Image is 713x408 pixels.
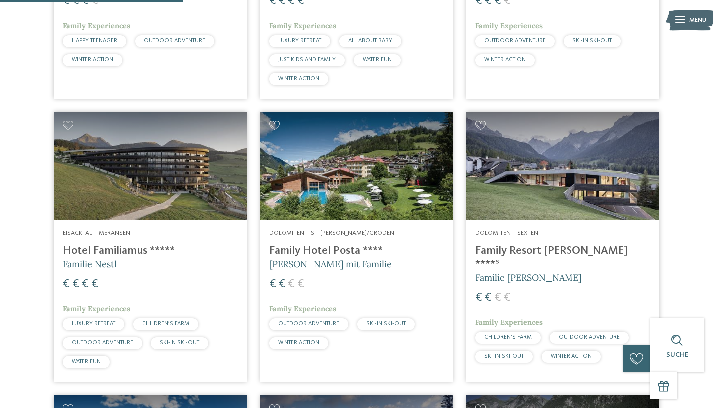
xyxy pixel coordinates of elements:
span: € [63,278,70,290]
span: € [485,292,492,304]
span: Family Experiences [475,318,543,327]
span: € [288,278,295,290]
span: € [91,278,98,290]
span: CHILDREN’S FARM [484,334,532,340]
span: Dolomiten – Sexten [475,230,538,236]
span: Family Experiences [63,21,130,30]
span: Family Experiences [269,21,336,30]
span: LUXURY RETREAT [72,321,115,327]
span: OUTDOOR ADVENTURE [72,340,133,346]
span: SKI-IN SKI-OUT [366,321,406,327]
span: WATER FUN [363,57,392,63]
span: Family Experiences [63,305,130,313]
span: € [297,278,304,290]
span: SKI-IN SKI-OUT [160,340,199,346]
span: WINTER ACTION [551,353,592,359]
span: SKI-IN SKI-OUT [572,38,612,44]
span: Family Experiences [475,21,543,30]
span: € [504,292,511,304]
a: Familienhotels gesucht? Hier findet ihr die besten! Eisacktal – Meransen Hotel Familiamus ***** F... [54,112,247,382]
span: € [279,278,285,290]
img: Familienhotels gesucht? Hier findet ihr die besten! [260,112,453,220]
span: Family Experiences [269,305,336,313]
a: Familienhotels gesucht? Hier findet ihr die besten! Dolomiten – St. [PERSON_NAME]/Gröden Family H... [260,112,453,382]
span: € [475,292,482,304]
span: OUTDOOR ADVENTURE [144,38,205,44]
span: Eisacktal – Meransen [63,230,130,236]
span: € [82,278,89,290]
span: HAPPY TEENAGER [72,38,117,44]
span: SKI-IN SKI-OUT [484,353,524,359]
span: OUTDOOR ADVENTURE [484,38,546,44]
span: WATER FUN [72,359,101,365]
span: Familie [PERSON_NAME] [475,272,581,283]
span: OUTDOOR ADVENTURE [278,321,339,327]
span: ALL ABOUT BABY [348,38,392,44]
span: € [72,278,79,290]
span: WINTER ACTION [72,57,113,63]
span: Dolomiten – St. [PERSON_NAME]/Gröden [269,230,394,236]
span: € [269,278,276,290]
a: Familienhotels gesucht? Hier findet ihr die besten! Dolomiten – Sexten Family Resort [PERSON_NAME... [466,112,659,382]
span: WINTER ACTION [278,76,319,82]
img: Family Resort Rainer ****ˢ [466,112,659,220]
span: [PERSON_NAME] mit Familie [269,258,392,270]
span: € [494,292,501,304]
span: WINTER ACTION [278,340,319,346]
span: OUTDOOR ADVENTURE [559,334,620,340]
h4: Family Resort [PERSON_NAME] ****ˢ [475,244,650,271]
span: WINTER ACTION [484,57,526,63]
span: Suche [666,351,688,358]
h4: Family Hotel Posta **** [269,244,444,258]
span: LUXURY RETREAT [278,38,321,44]
img: Familienhotels gesucht? Hier findet ihr die besten! [54,112,247,220]
span: Familie Nestl [63,258,117,270]
span: CHILDREN’S FARM [142,321,189,327]
span: JUST KIDS AND FAMILY [278,57,336,63]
